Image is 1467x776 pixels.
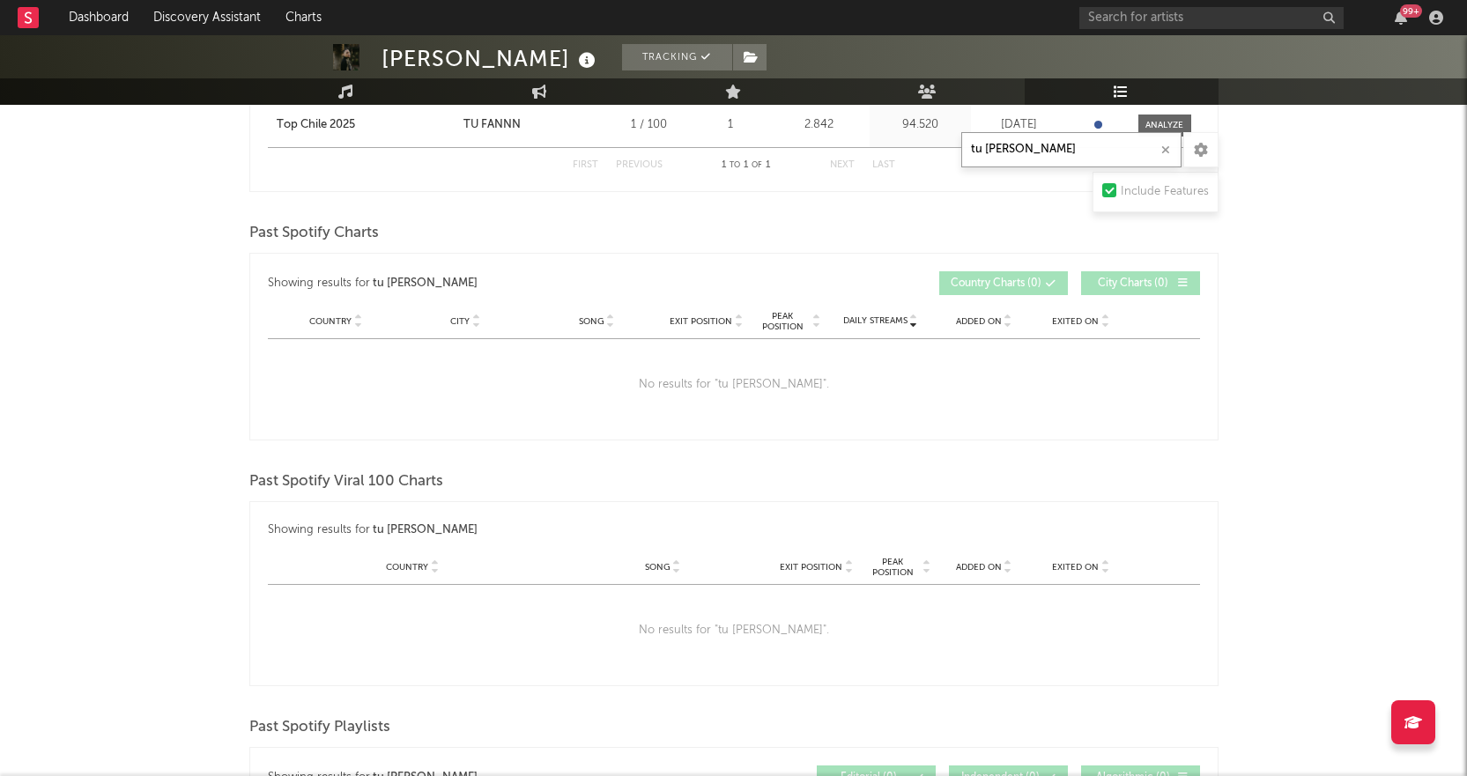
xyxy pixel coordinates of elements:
span: City Charts ( 0 ) [1093,278,1174,289]
span: Past Spotify Charts [249,223,379,244]
div: 99 + [1400,4,1422,18]
div: 1 1 1 [698,155,795,176]
span: Past Spotify Playlists [249,717,390,738]
input: Search Playlists/Charts [961,132,1182,167]
span: Song [645,562,671,573]
span: Exit Position [780,562,842,573]
span: Exited On [1052,562,1099,573]
div: Include Features [1121,181,1209,203]
button: Last [872,160,895,170]
span: Country Charts ( 0 ) [951,278,1041,289]
div: No results for " tu [PERSON_NAME] ". [268,339,1200,431]
span: Country [309,316,352,327]
button: 99+ [1395,11,1407,25]
span: Peak Position [755,311,811,332]
div: 1 [698,116,764,134]
div: 2.842 [773,116,865,134]
span: of [752,161,762,169]
span: Exited On [1052,316,1099,327]
div: [DATE] [975,116,1063,134]
span: Peak Position [865,557,921,578]
button: First [573,160,598,170]
span: City [450,316,470,327]
span: Past Spotify Viral 100 Charts [249,471,443,492]
div: TU FANNN [463,116,521,134]
div: Showing results for [268,520,734,541]
span: Exit Position [670,316,732,327]
div: tu [PERSON_NAME] [373,520,478,541]
div: tu [PERSON_NAME] [373,273,478,294]
button: Tracking [622,44,732,70]
button: Previous [616,160,663,170]
div: 1 / 100 [610,116,689,134]
div: 94.520 [874,116,967,134]
button: Country Charts(0) [939,271,1068,295]
a: Top Chile 2025 [277,116,455,134]
span: Added On [956,562,1002,573]
span: Song [579,316,604,327]
span: Country [386,562,428,573]
div: Top Chile 2025 [277,116,355,134]
button: City Charts(0) [1081,271,1200,295]
span: Added On [956,316,1002,327]
span: to [730,161,740,169]
span: Daily Streams [843,314,908,328]
input: Search for artists [1079,7,1344,29]
div: Showing results for [268,271,734,295]
div: [PERSON_NAME] [382,44,600,73]
button: Next [830,160,855,170]
div: No results for " tu [PERSON_NAME] ". [268,585,1200,676]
